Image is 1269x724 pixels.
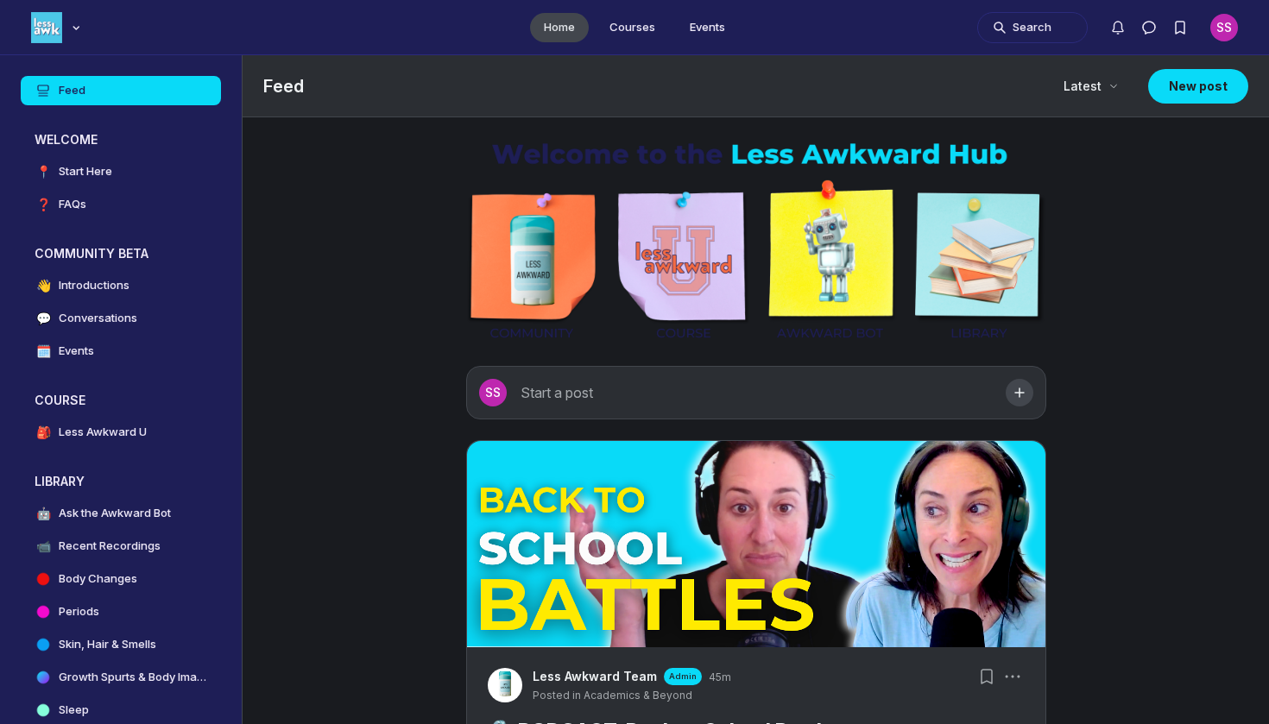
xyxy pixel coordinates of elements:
[533,689,692,702] button: Posted in Academics & Beyond
[1102,12,1133,43] button: Notifications
[21,663,221,692] a: Growth Spurts & Body Image
[479,379,507,406] div: SS
[709,670,731,684] a: 45m
[466,366,1046,419] button: Start a post
[977,12,1088,43] button: Search
[21,630,221,659] a: Skin, Hair & Smells
[21,564,221,594] a: Body Changes
[35,310,52,327] span: 💬
[31,10,85,45] button: Less Awkward Hub logo
[35,131,98,148] h3: WELCOME
[263,74,1039,98] h1: Feed
[21,240,221,268] button: COMMUNITY BETACollapse space
[59,277,129,294] h4: Introductions
[35,424,52,441] span: 🎒
[533,668,731,702] button: View Less Awkward Team profileAdmin45mPosted in Academics & Beyond
[1210,14,1238,41] button: User menu options
[35,343,52,360] span: 🗓️
[21,271,221,300] a: 👋Introductions
[21,304,221,333] a: 💬Conversations
[530,13,589,42] a: Home
[35,505,52,522] span: 🤖
[59,669,207,686] h4: Growth Spurts & Body Image
[59,343,94,360] h4: Events
[1165,12,1196,43] button: Bookmarks
[59,603,99,620] h4: Periods
[596,13,669,42] a: Courses
[488,668,522,702] a: View Less Awkward Team profile
[59,82,85,99] h4: Feed
[59,163,112,180] h4: Start Here
[21,418,221,447] a: 🎒Less Awkward U
[35,245,148,262] h3: COMMUNITY BETA
[59,505,171,522] h4: Ask the Awkward Bot
[21,76,221,105] a: Feed
[1210,14,1238,41] div: SS
[35,196,52,213] span: ❓
[1053,71,1127,102] button: Latest
[35,392,85,409] h3: COURSE
[59,196,86,213] h4: FAQs
[21,157,221,186] a: 📍Start Here
[21,499,221,528] a: 🤖Ask the Awkward Bot
[21,532,221,561] a: 📹Recent Recordings
[669,670,697,683] span: Admin
[1001,664,1025,689] button: Post actions
[21,597,221,626] a: Periods
[21,337,221,366] a: 🗓️Events
[467,441,1045,647] img: post cover image
[59,424,147,441] h4: Less Awkward U
[521,384,593,401] span: Start a post
[21,126,221,154] button: WELCOMECollapse space
[1133,12,1165,43] button: Direct messages
[59,636,156,653] h4: Skin, Hair & Smells
[21,387,221,414] button: COURSECollapse space
[243,55,1269,117] header: Page Header
[35,473,85,490] h3: LIBRARY
[31,12,62,43] img: Less Awkward Hub logo
[59,310,137,327] h4: Conversations
[59,538,161,555] h4: Recent Recordings
[59,702,89,719] h4: Sleep
[975,664,999,689] button: Bookmarks
[533,668,657,685] a: View Less Awkward Team profile
[59,570,137,588] h4: Body Changes
[35,163,52,180] span: 📍
[676,13,739,42] a: Events
[1148,69,1248,104] button: New post
[35,538,52,555] span: 📹
[1064,78,1102,95] span: Latest
[21,190,221,219] a: ❓FAQs
[35,277,52,294] span: 👋
[21,468,221,495] button: LIBRARYCollapse space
